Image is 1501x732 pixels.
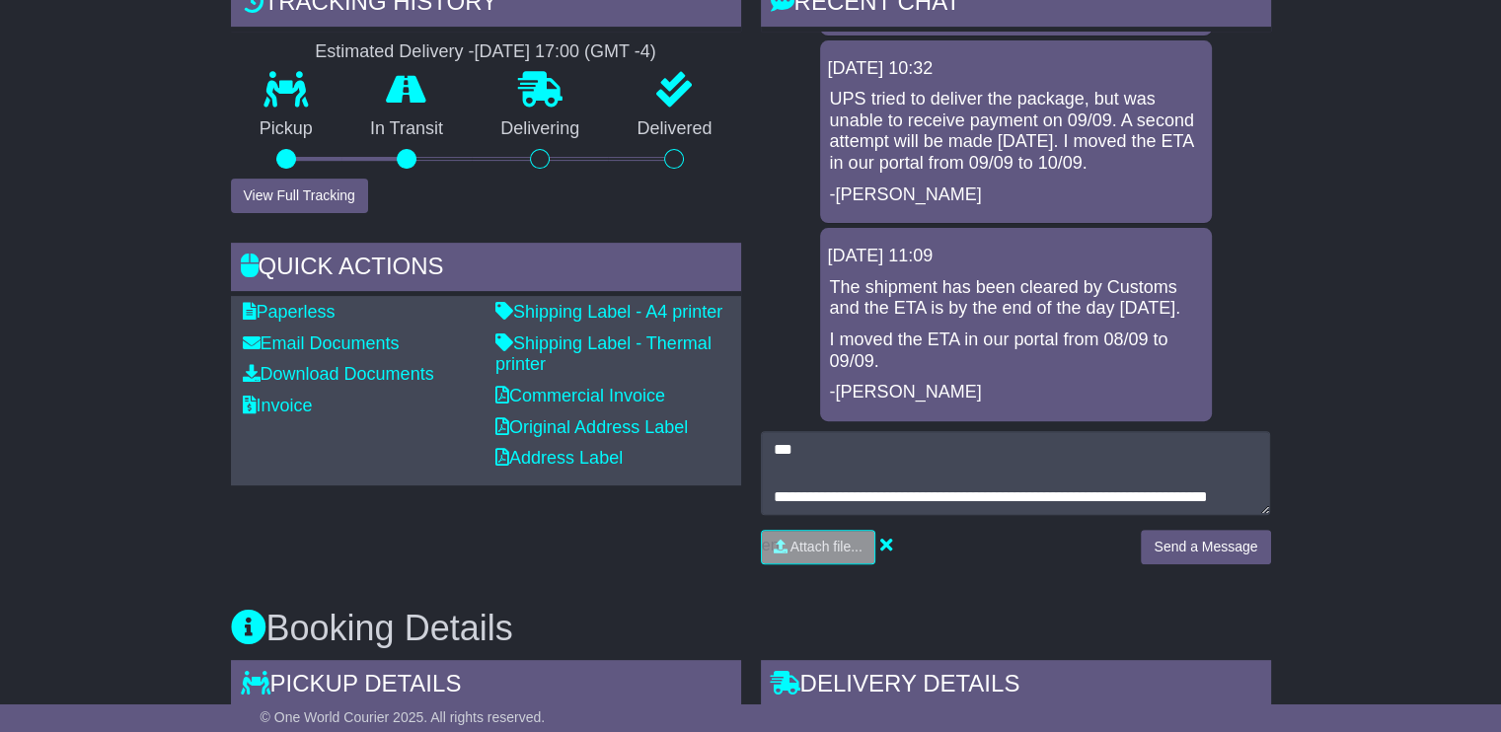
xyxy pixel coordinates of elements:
[472,118,608,140] p: Delivering
[341,118,472,140] p: In Transit
[830,329,1202,372] p: I moved the ETA in our portal from 08/09 to 09/09.
[474,41,655,63] div: [DATE] 17:00 (GMT -4)
[828,246,1204,267] div: [DATE] 11:09
[495,448,623,468] a: Address Label
[1141,530,1270,564] button: Send a Message
[830,89,1202,174] p: UPS tried to deliver the package, but was unable to receive payment on 09/09. A second attempt wi...
[261,709,546,725] span: © One World Courier 2025. All rights reserved.
[830,184,1202,206] p: -[PERSON_NAME]
[495,333,712,375] a: Shipping Label - Thermal printer
[830,277,1202,320] p: The shipment has been cleared by Customs and the ETA is by the end of the day [DATE].
[828,58,1204,80] div: [DATE] 10:32
[231,243,741,296] div: Quick Actions
[761,660,1271,713] div: Delivery Details
[495,302,722,322] a: Shipping Label - A4 printer
[243,302,336,322] a: Paperless
[243,364,434,384] a: Download Documents
[231,179,368,213] button: View Full Tracking
[231,609,1271,648] h3: Booking Details
[495,417,688,437] a: Original Address Label
[243,333,400,353] a: Email Documents
[495,386,665,405] a: Commercial Invoice
[231,118,341,140] p: Pickup
[231,41,741,63] div: Estimated Delivery -
[608,118,740,140] p: Delivered
[243,396,313,415] a: Invoice
[830,382,1202,403] p: -[PERSON_NAME]
[231,660,741,713] div: Pickup Details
